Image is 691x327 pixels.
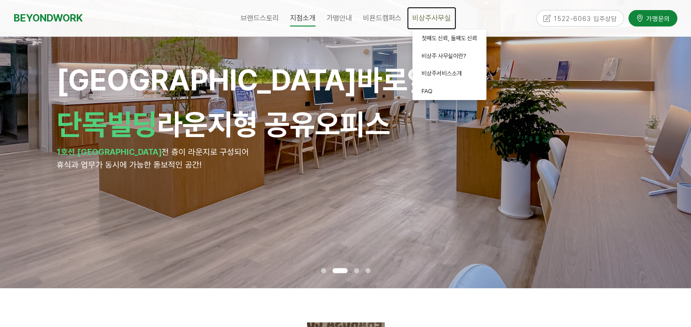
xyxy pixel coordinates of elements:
[57,107,390,142] span: 라운지형 공유오피스
[363,14,401,22] span: 비욘드캠퍼스
[412,65,486,83] a: 비상주서비스소개
[412,83,486,100] a: FAQ
[422,70,462,77] span: 비상주서비스소개
[241,14,279,22] span: 브랜드스토리
[57,147,162,157] strong: 1호선 [GEOGRAPHIC_DATA]
[57,107,157,142] span: 단독빌딩
[321,7,358,30] a: 가맹안내
[290,11,316,26] span: 지점소개
[644,14,670,23] span: 가맹문의
[235,7,285,30] a: 브랜드스토리
[407,7,456,30] a: 비상주사무실
[357,63,442,97] span: 바로앞!
[327,14,352,22] span: 가맹안내
[14,10,83,26] a: BEYONDWORK
[412,14,451,22] span: 비상주사무실
[285,7,321,30] a: 지점소개
[412,30,486,47] a: 첫째도 신뢰, 둘째도 신뢰
[57,160,201,169] span: 휴식과 업무가 동시에 가능한 돋보적인 공간!
[57,63,442,97] span: [GEOGRAPHIC_DATA]
[358,7,407,30] a: 비욘드캠퍼스
[422,53,466,59] span: 비상주 사무실이란?
[422,35,477,42] span: 첫째도 신뢰, 둘째도 신뢰
[628,10,677,26] a: 가맹문의
[412,47,486,65] a: 비상주 사무실이란?
[422,88,433,95] span: FAQ
[162,147,249,157] span: 전 층이 라운지로 구성되어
